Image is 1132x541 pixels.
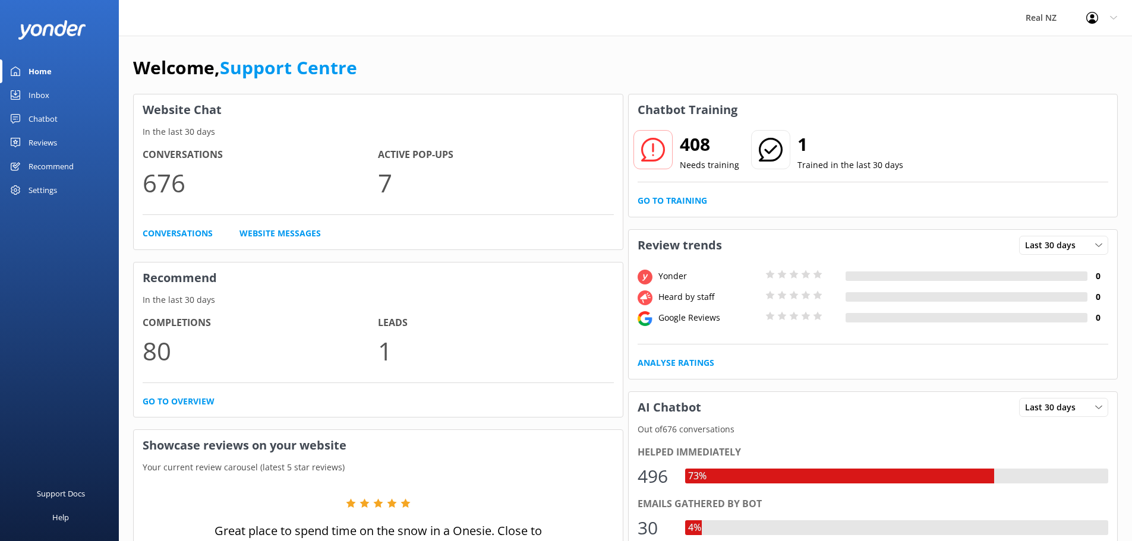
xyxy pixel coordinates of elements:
p: 80 [143,331,378,371]
h4: 0 [1087,290,1108,303]
a: Go to overview [143,395,215,408]
a: Support Centre [220,55,357,80]
a: Conversations [143,227,213,240]
div: Settings [29,178,57,202]
p: Needs training [680,159,739,172]
div: 4% [685,520,704,536]
div: Yonder [655,270,762,283]
a: Analyse Ratings [638,356,714,369]
p: In the last 30 days [134,293,623,306]
p: Your current review carousel (latest 5 star reviews) [134,461,623,474]
h3: Chatbot Training [629,94,746,125]
div: Heard by staff [655,290,762,303]
h4: Active Pop-ups [378,147,613,163]
div: Help [52,505,69,529]
div: 73% [685,469,710,484]
h4: Conversations [143,147,378,163]
div: Chatbot [29,107,58,131]
div: Recommend [29,154,74,178]
h2: 1 [797,130,903,159]
p: 676 [143,163,378,203]
div: Reviews [29,131,57,154]
img: yonder-white-logo.png [18,20,86,40]
h3: Showcase reviews on your website [134,430,623,461]
h3: Review trends [629,230,731,261]
p: In the last 30 days [134,125,623,138]
a: Website Messages [239,227,321,240]
div: 496 [638,462,673,491]
p: 7 [378,163,613,203]
h3: Recommend [134,262,623,293]
h4: Completions [143,315,378,331]
div: Home [29,59,52,83]
span: Last 30 days [1025,239,1083,252]
span: Last 30 days [1025,401,1083,414]
h3: Website Chat [134,94,623,125]
h3: AI Chatbot [629,392,710,423]
div: Inbox [29,83,49,107]
h4: 0 [1087,311,1108,324]
div: Emails gathered by bot [638,496,1109,512]
p: Out of 676 conversations [629,423,1118,436]
div: Helped immediately [638,445,1109,460]
p: 1 [378,331,613,371]
p: Trained in the last 30 days [797,159,903,172]
h4: Leads [378,315,613,331]
h1: Welcome, [133,53,357,82]
div: Google Reviews [655,311,762,324]
div: Support Docs [37,482,85,505]
a: Go to Training [638,194,707,207]
h2: 408 [680,130,739,159]
h4: 0 [1087,270,1108,283]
